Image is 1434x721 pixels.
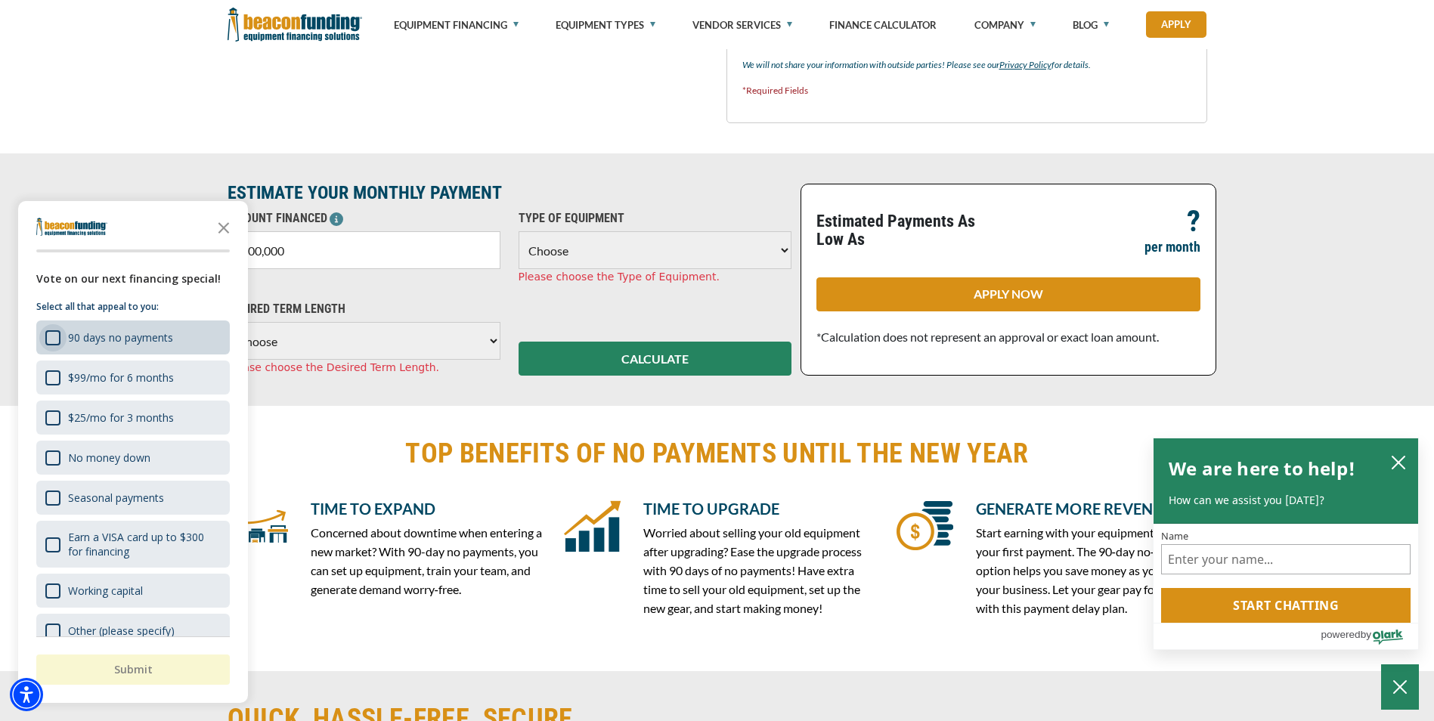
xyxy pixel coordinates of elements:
span: powered [1321,625,1360,644]
p: We will not share your information with outside parties! Please see our for details. [742,56,1191,74]
div: Please choose the Type of Equipment. [519,269,791,285]
img: icon [231,497,288,554]
div: $25/mo for 3 months [68,410,174,425]
p: ? [1187,212,1200,231]
span: Worried about selling your old equipment after upgrading? Ease the upgrade process with 90 days o... [643,525,862,615]
h5: TIME TO UPGRADE [643,497,875,520]
h2: TOP BENEFITS OF NO PAYMENTS UNTIL THE NEW YEAR [228,436,1207,471]
h2: We are here to help! [1169,453,1355,484]
div: Working capital [36,574,230,608]
input: Name [1161,544,1411,574]
div: $99/mo for 6 months [36,360,230,395]
img: icon [564,497,621,554]
p: *Required Fields [742,82,1191,100]
div: Working capital [68,583,143,598]
div: Earn a VISA card up to $300 for financing [36,521,230,568]
span: *Calculation does not represent an approval or exact loan amount. [816,330,1159,344]
label: Name [1161,531,1411,541]
img: Company logo [36,218,107,236]
h5: GENERATE MORE REVENUE [976,497,1207,520]
img: icon [897,497,953,554]
div: Other (please specify) [68,624,175,638]
div: 90 days no payments [68,330,173,345]
div: Seasonal payments [68,490,164,505]
input: $ [228,231,500,269]
h5: TIME TO EXPAND [311,497,542,520]
button: Submit [36,654,230,685]
div: Accessibility Menu [10,678,43,711]
p: Select all that appeal to you: [36,299,230,314]
div: No money down [68,450,150,465]
p: How can we assist you [DATE]? [1169,493,1403,508]
p: Estimated Payments As Low As [816,212,999,249]
div: Seasonal payments [36,481,230,515]
div: 90 days no payments [36,320,230,354]
button: Close the survey [209,212,239,242]
p: per month [1144,238,1200,256]
div: Vote on our next financing special! [36,271,230,287]
a: Apply [1146,11,1206,38]
div: olark chatbox [1153,438,1419,651]
span: Concerned about downtime when entering a new market? With 90-day no payments, you can set up equi... [311,525,542,596]
a: APPLY NOW [816,277,1200,311]
button: Close Chatbox [1381,664,1419,710]
div: Please choose the Desired Term Length. [228,360,500,376]
div: No money down [36,441,230,475]
p: TYPE OF EQUIPMENT [519,209,791,227]
div: Survey [18,201,248,703]
a: Powered by Olark - open in a new tab [1321,624,1418,649]
span: Start earning with your equipment before your first payment. The 90‑day no‑payment option helps y... [976,525,1201,615]
a: Privacy Policy [999,59,1051,70]
p: AMOUNT FINANCED [228,209,500,227]
button: CALCULATE [519,342,791,376]
span: by [1361,625,1371,644]
div: $99/mo for 6 months [68,370,174,385]
button: Start chatting [1161,588,1411,623]
p: DESIRED TERM LENGTH [228,300,500,318]
p: ESTIMATE YOUR MONTHLY PAYMENT [228,184,791,202]
div: Earn a VISA card up to $300 for financing [68,530,221,559]
div: Other (please specify) [36,614,230,648]
button: close chatbox [1386,451,1411,472]
div: $25/mo for 3 months [36,401,230,435]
